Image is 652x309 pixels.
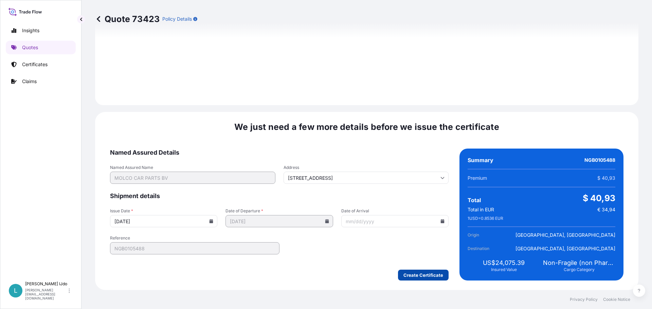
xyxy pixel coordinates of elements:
[468,206,494,213] span: Total in EUR
[25,281,67,287] p: [PERSON_NAME] IJdo
[583,193,615,204] span: $ 40,93
[341,208,449,214] span: Date of Arrival
[398,270,449,281] button: Create Certificate
[597,175,615,181] span: $ 40,93
[234,121,499,132] span: We just need a few more details before we issue the certificate
[515,232,615,238] span: [GEOGRAPHIC_DATA], [GEOGRAPHIC_DATA]
[225,215,333,227] input: mm/dd/yyyy
[515,245,615,252] span: [GEOGRAPHIC_DATA], [GEOGRAPHIC_DATA]
[284,172,449,184] input: Cargo owner address
[25,288,67,300] p: [PERSON_NAME][EMAIL_ADDRESS][DOMAIN_NAME]
[468,157,493,163] span: Summary
[403,272,443,278] p: Create Certificate
[14,287,17,294] span: L
[564,267,595,272] span: Cargo Category
[22,44,38,51] p: Quotes
[6,75,76,88] a: Claims
[597,206,615,213] span: € 34,94
[22,78,37,85] p: Claims
[468,175,487,181] span: Premium
[95,14,160,24] p: Quote 73423
[22,61,48,68] p: Certificates
[110,149,449,157] span: Named Assured Details
[6,58,76,71] a: Certificates
[110,208,217,214] span: Issue Date
[162,16,192,22] p: Policy Details
[584,157,615,163] span: NGB0105488
[110,235,279,241] span: Reference
[468,232,506,238] span: Origin
[22,27,39,34] p: Insights
[491,267,517,272] span: Insured Value
[483,259,525,267] span: US$24,075.39
[110,215,217,227] input: mm/dd/yyyy
[225,208,333,214] span: Date of Departure
[110,165,275,170] span: Named Assured Name
[284,165,449,170] span: Address
[468,216,503,221] span: 1 USD = 0.8536 EUR
[570,297,598,302] a: Privacy Policy
[110,192,449,200] span: Shipment details
[6,41,76,54] a: Quotes
[110,242,279,254] input: Your internal reference
[6,24,76,37] a: Insights
[603,297,630,302] a: Cookie Notice
[468,197,481,204] span: Total
[543,259,615,267] span: Non-Fragile (non Pharma)
[468,245,506,252] span: Destination
[341,215,449,227] input: mm/dd/yyyy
